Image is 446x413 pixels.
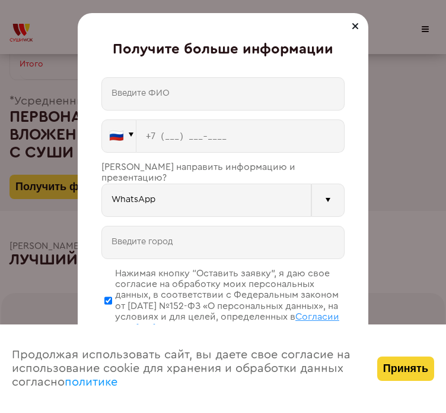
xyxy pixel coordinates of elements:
div: Нажимая кнопку “Оставить заявку”, я даю свое согласие на обработку моих персональных данных, в со... [115,268,345,333]
input: Введите город [101,226,345,259]
input: +7 (___) ___-____ [136,119,345,153]
button: 🇷🇺 [101,119,136,153]
div: [PERSON_NAME] направить информацию и презентацию? [101,162,345,184]
input: Введите ФИО [101,77,345,111]
button: Принять [377,357,434,381]
div: Получите больше информации [101,42,345,58]
a: политике [65,376,117,388]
